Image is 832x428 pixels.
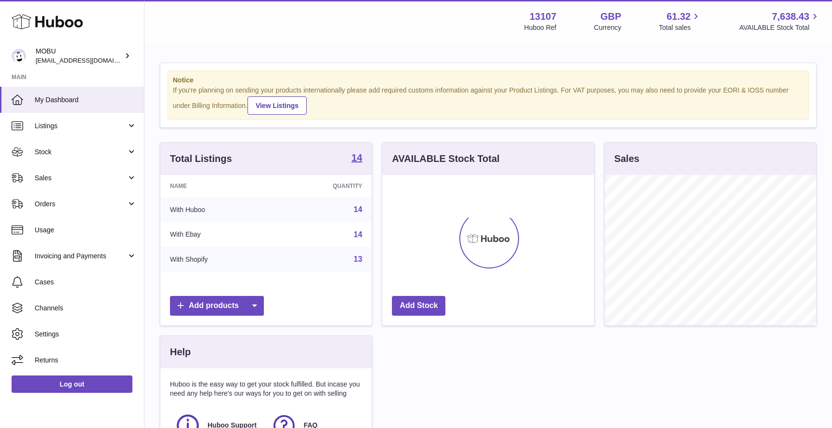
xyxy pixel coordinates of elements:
strong: 14 [351,153,362,162]
h3: AVAILABLE Stock Total [392,152,499,165]
td: With Shopify [160,247,274,272]
span: Orders [35,200,127,209]
a: Log out [12,375,132,393]
span: Stock [35,147,127,157]
th: Quantity [274,175,372,197]
a: 13 [354,255,363,263]
span: Settings [35,330,137,339]
a: View Listings [247,96,307,115]
p: Huboo is the easy way to get your stock fulfilled. But incase you need any help here's our ways f... [170,380,362,398]
div: MOBU [36,47,122,65]
h3: Sales [614,152,639,165]
td: With Ebay [160,222,274,247]
div: Currency [594,23,622,32]
a: 14 [354,230,363,239]
span: Returns [35,356,137,365]
span: Listings [35,121,127,131]
h3: Total Listings [170,152,232,165]
strong: Notice [173,76,804,85]
h3: Help [170,346,191,359]
a: 7,638.43 AVAILABLE Stock Total [739,10,820,32]
a: 14 [351,153,362,164]
span: [EMAIL_ADDRESS][DOMAIN_NAME] [36,56,142,64]
th: Name [160,175,274,197]
span: Usage [35,226,137,235]
a: Add products [170,296,264,316]
span: 7,638.43 [772,10,809,23]
span: 61.32 [666,10,690,23]
div: Huboo Ref [524,23,557,32]
img: mo@mobu.co.uk [12,49,26,63]
strong: GBP [600,10,621,23]
span: My Dashboard [35,95,137,105]
span: Total sales [659,23,702,32]
span: Cases [35,278,137,287]
a: 14 [354,205,363,214]
span: Sales [35,174,127,183]
a: 61.32 Total sales [659,10,702,32]
td: With Huboo [160,197,274,222]
span: Invoicing and Payments [35,252,127,261]
span: AVAILABLE Stock Total [739,23,820,32]
div: If you're planning on sending your products internationally please add required customs informati... [173,86,804,115]
a: Add Stock [392,296,445,316]
span: Channels [35,304,137,313]
strong: 13107 [530,10,557,23]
